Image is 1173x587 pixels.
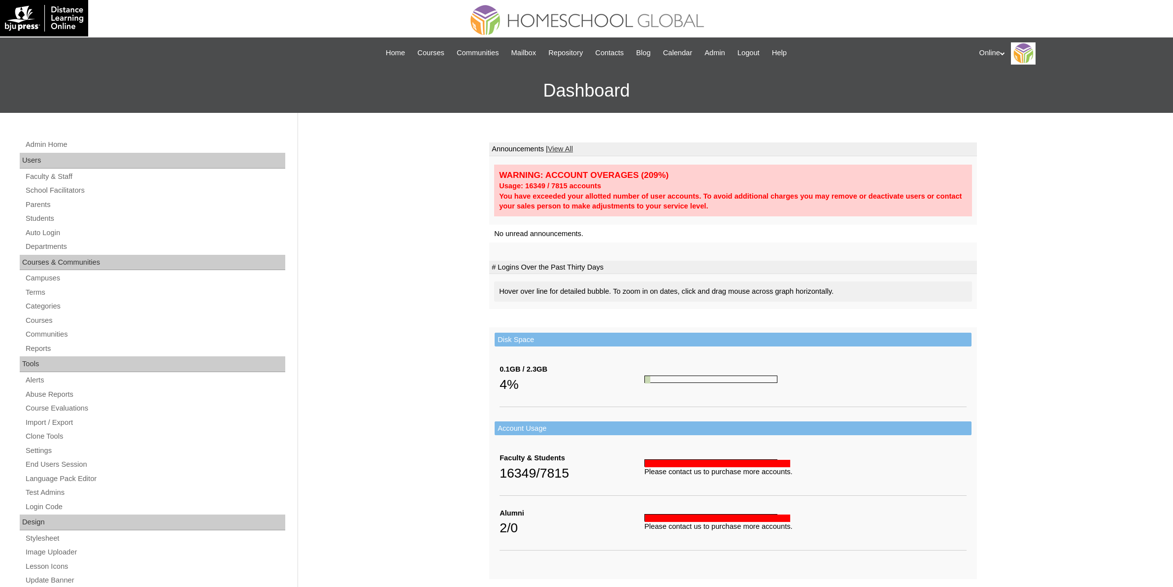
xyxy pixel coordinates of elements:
[20,255,285,271] div: Courses & Communities
[452,47,504,59] a: Communities
[25,184,285,197] a: School Facilitators
[20,515,285,530] div: Design
[543,47,588,59] a: Repository
[500,508,644,518] div: Alumni
[412,47,449,59] a: Courses
[772,47,787,59] span: Help
[381,47,410,59] a: Home
[548,47,583,59] span: Repository
[25,560,285,573] a: Lesson Icons
[494,281,972,302] div: Hover over line for detailed bubble. To zoom in on dates, click and drag mouse across graph horiz...
[25,171,285,183] a: Faculty & Staff
[663,47,692,59] span: Calendar
[500,463,644,483] div: 16349/7815
[979,42,1164,65] div: Online
[25,473,285,485] a: Language Pack Editor
[25,286,285,299] a: Terms
[489,142,977,156] td: Announcements |
[25,300,285,312] a: Categories
[25,445,285,457] a: Settings
[644,467,967,477] div: Please contact us to purchase more accounts.
[25,314,285,327] a: Courses
[25,227,285,239] a: Auto Login
[25,374,285,386] a: Alerts
[25,388,285,401] a: Abuse Reports
[737,47,760,59] span: Logout
[595,47,624,59] span: Contacts
[704,47,725,59] span: Admin
[25,430,285,443] a: Clone Tools
[25,486,285,499] a: Test Admins
[457,47,499,59] span: Communities
[1011,42,1036,65] img: Online Academy
[25,328,285,341] a: Communities
[25,574,285,587] a: Update Banner
[20,153,285,169] div: Users
[25,272,285,284] a: Campuses
[495,333,972,347] td: Disk Space
[25,199,285,211] a: Parents
[5,69,1168,113] h3: Dashboard
[20,356,285,372] div: Tools
[25,212,285,225] a: Students
[511,47,536,59] span: Mailbox
[25,458,285,471] a: End Users Session
[25,241,285,253] a: Departments
[489,261,977,275] td: # Logins Over the Past Thirty Days
[631,47,655,59] a: Blog
[25,501,285,513] a: Login Code
[25,416,285,429] a: Import / Export
[417,47,444,59] span: Courses
[495,421,972,436] td: Account Usage
[733,47,765,59] a: Logout
[548,145,573,153] a: View All
[767,47,792,59] a: Help
[25,546,285,558] a: Image Uploader
[499,182,601,190] strong: Usage: 16349 / 7815 accounts
[500,375,644,394] div: 4%
[506,47,541,59] a: Mailbox
[644,521,967,532] div: Please contact us to purchase more accounts.
[386,47,405,59] span: Home
[25,402,285,414] a: Course Evaluations
[500,453,644,463] div: Faculty & Students
[700,47,730,59] a: Admin
[499,170,967,181] div: WARNING: ACCOUNT OVERAGES (209%)
[25,532,285,545] a: Stylesheet
[25,138,285,151] a: Admin Home
[500,518,644,538] div: 2/0
[5,5,83,32] img: logo-white.png
[25,343,285,355] a: Reports
[658,47,697,59] a: Calendar
[500,364,644,375] div: 0.1GB / 2.3GB
[636,47,650,59] span: Blog
[499,191,967,211] div: You have exceeded your allotted number of user accounts. To avoid additional charges you may remo...
[489,225,977,243] td: No unread announcements.
[590,47,629,59] a: Contacts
